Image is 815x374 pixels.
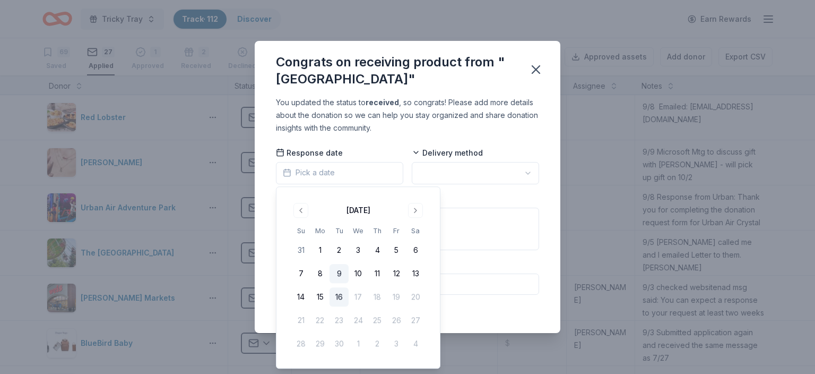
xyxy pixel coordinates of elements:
button: 14 [291,287,310,307]
button: 4 [368,241,387,260]
button: 7 [291,264,310,283]
span: Response date [276,148,343,158]
span: Pick a date [283,166,335,179]
th: Tuesday [330,225,349,236]
th: Monday [310,225,330,236]
button: 16 [330,287,349,307]
th: Friday [387,225,406,236]
button: Pick a date [276,162,403,184]
th: Saturday [406,225,425,236]
th: Sunday [291,225,310,236]
button: 12 [387,264,406,283]
b: received [366,98,399,107]
div: Congrats on receiving product from "[GEOGRAPHIC_DATA]" [276,54,516,88]
div: [DATE] [346,204,370,217]
button: 6 [406,241,425,260]
button: 11 [368,264,387,283]
button: 15 [310,287,330,307]
span: Delivery method [412,148,483,158]
button: Go to previous month [293,203,308,218]
button: 31 [291,241,310,260]
th: Wednesday [349,225,368,236]
button: 3 [349,241,368,260]
div: You updated the status to , so congrats! Please add more details about the donation so we can hel... [276,96,539,134]
th: Thursday [368,225,387,236]
button: 10 [349,264,368,283]
button: 13 [406,264,425,283]
button: 1 [310,241,330,260]
button: 8 [310,264,330,283]
button: Go to next month [408,203,423,218]
button: 2 [330,241,349,260]
button: 9 [330,264,349,283]
button: 5 [387,241,406,260]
